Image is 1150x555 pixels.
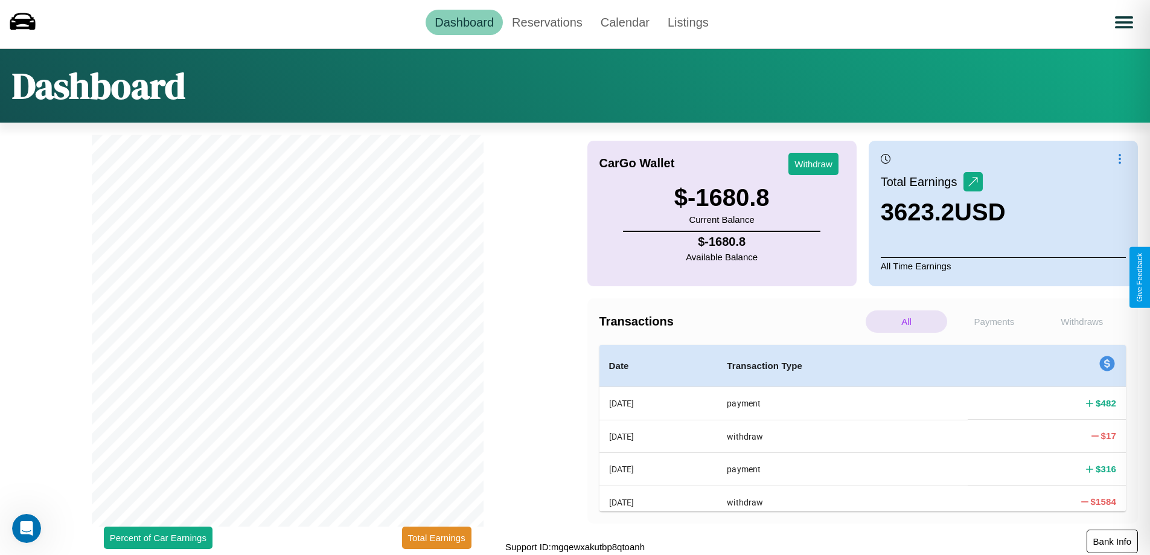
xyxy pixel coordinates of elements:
[12,514,41,543] iframe: Intercom live chat
[1041,310,1123,333] p: Withdraws
[599,156,675,170] h4: CarGo Wallet
[599,420,718,452] th: [DATE]
[674,211,770,228] p: Current Balance
[104,527,212,549] button: Percent of Car Earnings
[788,153,839,175] button: Withdraw
[659,10,718,35] a: Listings
[674,184,770,211] h3: $ -1680.8
[717,387,968,420] th: payment
[727,359,958,373] h4: Transaction Type
[717,420,968,452] th: withdraw
[599,486,718,518] th: [DATE]
[402,527,471,549] button: Total Earnings
[609,359,708,373] h4: Date
[686,235,758,249] h4: $ -1680.8
[426,10,503,35] a: Dashboard
[686,249,758,265] p: Available Balance
[881,171,963,193] p: Total Earnings
[592,10,659,35] a: Calendar
[12,61,185,111] h1: Dashboard
[1096,397,1116,409] h4: $ 482
[505,539,645,555] p: Support ID: mgqewxakutbp8qtoanh
[866,310,947,333] p: All
[1107,5,1141,39] button: Open menu
[1091,495,1116,508] h4: $ 1584
[1096,463,1116,475] h4: $ 316
[1136,253,1144,302] div: Give Feedback
[1087,530,1138,553] button: Bank Info
[881,257,1126,274] p: All Time Earnings
[599,315,863,329] h4: Transactions
[717,486,968,518] th: withdraw
[599,453,718,486] th: [DATE]
[881,199,1006,226] h3: 3623.2 USD
[503,10,592,35] a: Reservations
[599,387,718,420] th: [DATE]
[1101,429,1117,442] h4: $ 17
[953,310,1035,333] p: Payments
[717,453,968,486] th: payment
